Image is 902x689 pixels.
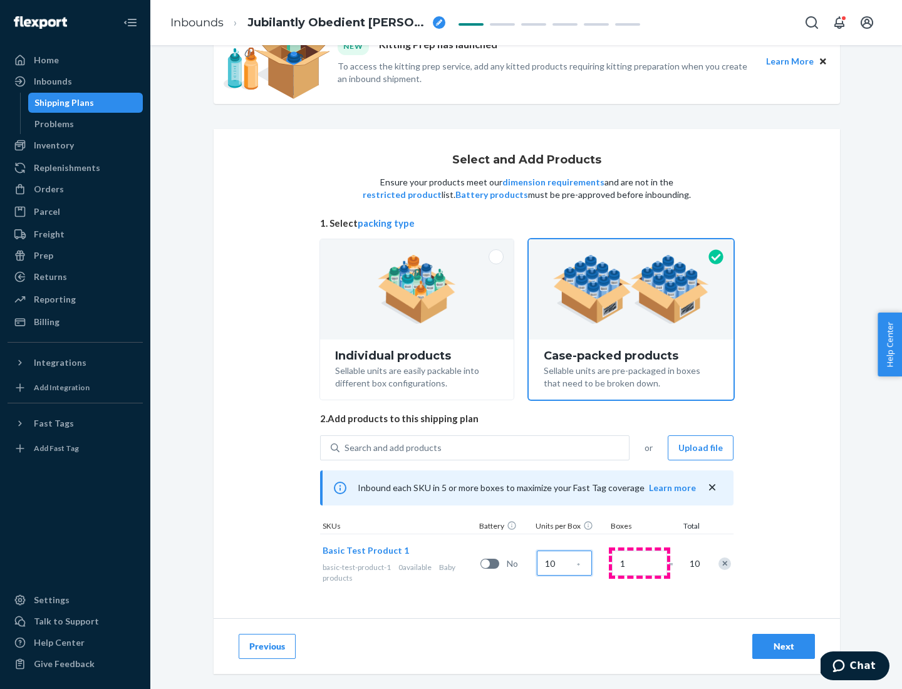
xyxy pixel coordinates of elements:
div: Fast Tags [34,417,74,430]
div: Orders [34,183,64,195]
button: Open Search Box [799,10,824,35]
div: Integrations [34,356,86,369]
img: Flexport logo [14,16,67,29]
div: Inbound each SKU in 5 or more boxes to maximize your Fast Tag coverage [320,470,734,505]
div: Baby products [323,562,475,583]
a: Replenishments [8,158,143,178]
div: Home [34,54,59,66]
button: Upload file [668,435,734,460]
input: Case Quantity [537,551,592,576]
span: 10 [687,557,700,570]
a: Reporting [8,289,143,309]
div: Prep [34,249,53,262]
button: Battery products [455,189,528,201]
div: Boxes [608,521,671,534]
button: Basic Test Product 1 [323,544,409,557]
button: Open account menu [854,10,879,35]
a: Help Center [8,633,143,653]
div: Talk to Support [34,615,99,628]
div: Inventory [34,139,74,152]
div: Next [763,640,804,653]
a: Home [8,50,143,70]
iframe: Opens a widget where you can chat to one of our agents [821,651,889,683]
button: Learn more [649,482,696,494]
ol: breadcrumbs [160,4,455,41]
button: close [706,481,718,494]
button: dimension requirements [502,176,604,189]
button: Learn More [766,54,814,68]
span: or [645,442,653,454]
button: Close [816,54,830,68]
img: case-pack.59cecea509d18c883b923b81aeac6d0b.png [553,255,709,324]
div: Add Integration [34,382,90,393]
span: No [507,557,532,570]
span: Jubilantly Obedient Dunker [247,15,428,31]
div: Parcel [34,205,60,218]
a: Problems [28,114,143,134]
button: Talk to Support [8,611,143,631]
div: Case-packed products [544,350,718,362]
div: Sellable units are pre-packaged in boxes that need to be broken down. [544,362,718,390]
span: 1. Select [320,217,734,230]
a: Freight [8,224,143,244]
img: individual-pack.facf35554cb0f1810c75b2bd6df2d64e.png [378,255,456,324]
button: Help Center [878,313,902,376]
input: Number of boxes [612,551,667,576]
button: Integrations [8,353,143,373]
div: Search and add products [345,442,442,454]
a: Inventory [8,135,143,155]
span: 0 available [398,562,432,572]
div: Total [671,521,702,534]
button: Previous [239,634,296,659]
button: Fast Tags [8,413,143,433]
p: To access the kitting prep service, add any kitted products requiring kitting preparation when yo... [338,60,755,85]
div: Individual products [335,350,499,362]
h1: Select and Add Products [452,154,601,167]
button: Next [752,634,815,659]
div: Reporting [34,293,76,306]
div: NEW [338,38,369,54]
div: Settings [34,594,70,606]
a: Shipping Plans [28,93,143,113]
a: Inbounds [8,71,143,91]
div: Returns [34,271,67,283]
a: Prep [8,246,143,266]
span: = [668,557,681,570]
a: Billing [8,312,143,332]
a: Add Integration [8,378,143,398]
button: packing type [358,217,415,230]
div: Battery [477,521,533,534]
div: Help Center [34,636,85,649]
button: Close Navigation [118,10,143,35]
span: 2. Add products to this shipping plan [320,412,734,425]
div: Billing [34,316,60,328]
div: Freight [34,228,65,241]
div: Problems [34,118,74,130]
p: Kitting Prep has launched [379,38,497,54]
div: Sellable units are easily packable into different box configurations. [335,362,499,390]
a: Orders [8,179,143,199]
a: Settings [8,590,143,610]
div: Units per Box [533,521,608,534]
div: SKUs [320,521,477,534]
a: Parcel [8,202,143,222]
span: Basic Test Product 1 [323,545,409,556]
button: Open notifications [827,10,852,35]
div: Remove Item [718,557,731,570]
button: restricted product [363,189,442,201]
a: Returns [8,267,143,287]
a: Inbounds [170,16,224,29]
p: Ensure your products meet our and are not in the list. must be pre-approved before inbounding. [361,176,692,201]
a: Add Fast Tag [8,438,143,458]
div: Give Feedback [34,658,95,670]
button: Give Feedback [8,654,143,674]
div: Replenishments [34,162,100,174]
span: basic-test-product-1 [323,562,391,572]
div: Inbounds [34,75,72,88]
div: Shipping Plans [34,96,94,109]
div: Add Fast Tag [34,443,79,453]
